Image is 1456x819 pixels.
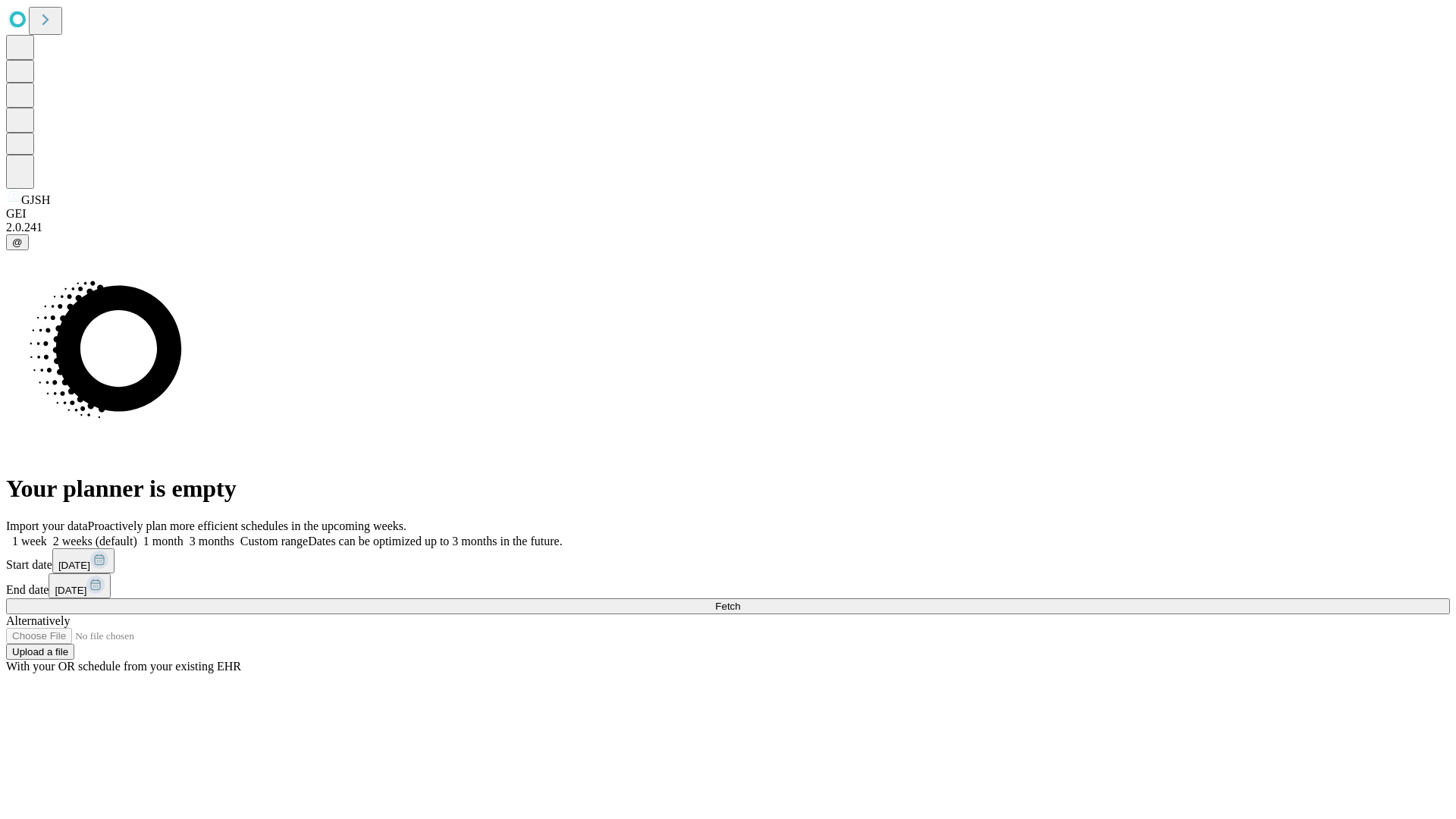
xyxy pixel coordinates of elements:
span: Fetch [715,601,740,612]
span: Proactively plan more efficient schedules in the upcoming weeks. [88,519,406,532]
span: 2 weeks (default) [53,535,137,548]
div: End date [6,573,1450,598]
button: @ [6,234,29,250]
span: GJSH [21,193,50,206]
span: @ [12,237,23,248]
h1: Your planner is empty [6,475,1450,503]
button: [DATE] [49,573,111,598]
span: With your OR schedule from your existing EHR [6,660,241,673]
span: [DATE] [58,560,90,571]
span: Dates can be optimized up to 3 months in the future. [308,535,562,548]
span: Alternatively [6,614,70,627]
div: 2.0.241 [6,221,1450,234]
button: Upload a file [6,644,74,660]
span: 3 months [190,535,234,548]
span: [DATE] [55,585,86,596]
span: 1 month [143,535,184,548]
button: [DATE] [52,548,115,573]
span: Custom range [240,535,308,548]
button: Fetch [6,598,1450,614]
div: GEI [6,207,1450,221]
span: Import your data [6,519,88,532]
span: 1 week [12,535,47,548]
div: Start date [6,548,1450,573]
